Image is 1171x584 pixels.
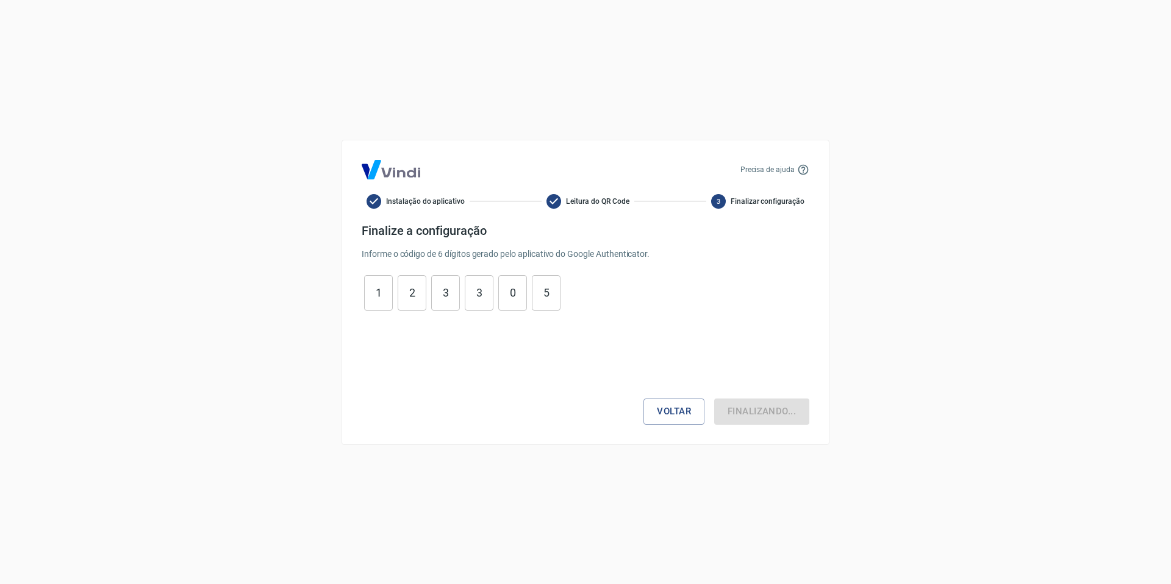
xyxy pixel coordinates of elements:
[386,196,465,207] span: Instalação do aplicativo
[362,160,420,179] img: Logo Vind
[362,223,809,238] h4: Finalize a configuração
[731,196,804,207] span: Finalizar configuração
[362,248,809,261] p: Informe o código de 6 dígitos gerado pelo aplicativo do Google Authenticator.
[643,398,704,424] button: Voltar
[566,196,629,207] span: Leitura do QR Code
[717,197,720,205] text: 3
[740,164,795,175] p: Precisa de ajuda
